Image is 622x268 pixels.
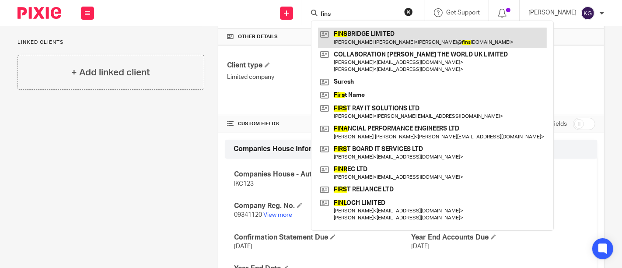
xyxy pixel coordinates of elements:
span: [DATE] [234,243,252,250]
p: [PERSON_NAME] [528,8,577,17]
span: IKC123 [234,181,254,187]
span: 09341120 [234,212,262,218]
h4: Company Reg. No. [234,201,411,211]
button: Clear [404,7,413,16]
span: [DATE] [411,243,430,250]
input: Search [320,11,398,18]
a: View more [263,212,292,218]
h4: + Add linked client [71,66,150,79]
img: svg%3E [581,6,595,20]
h4: CUSTOM FIELDS [227,120,411,127]
h4: Client type [227,61,411,70]
p: Linked clients [17,39,204,46]
h4: Companies House - Auth. Code [234,170,411,179]
span: Other details [238,33,278,40]
span: Companies House Information [234,145,335,154]
p: Limited company [227,73,411,81]
span: Get Support [446,10,480,16]
img: Pixie [17,7,61,19]
h4: Year End Accounts Due [411,233,588,242]
h4: Confirmation Statement Due [234,233,411,242]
